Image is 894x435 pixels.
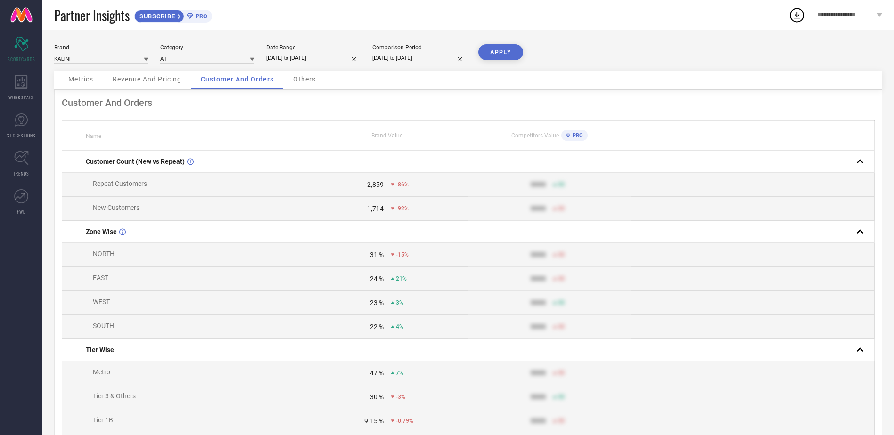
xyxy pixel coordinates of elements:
[266,53,361,63] input: Select date range
[372,44,467,51] div: Comparison Period
[371,132,402,139] span: Brand Value
[54,44,148,51] div: Brand
[93,392,136,400] span: Tier 3 & Others
[370,299,384,306] div: 23 %
[531,251,546,258] div: 9999
[364,417,384,425] div: 9.15 %
[370,323,384,330] div: 22 %
[531,417,546,425] div: 9999
[93,368,110,376] span: Metro
[54,6,130,25] span: Partner Insights
[13,170,29,177] span: TRENDS
[93,204,139,211] span: New Customers
[93,322,114,330] span: SOUTH
[293,75,316,83] span: Others
[62,97,875,108] div: Customer And Orders
[558,394,565,400] span: 50
[788,7,805,24] div: Open download list
[8,94,34,101] span: WORKSPACE
[558,205,565,212] span: 50
[531,275,546,282] div: 9999
[367,205,384,212] div: 1,714
[93,298,110,306] span: WEST
[558,275,565,282] span: 50
[370,369,384,377] div: 47 %
[531,181,546,188] div: 9999
[396,181,409,188] span: -86%
[396,275,407,282] span: 21%
[93,180,147,187] span: Repeat Customers
[558,251,565,258] span: 50
[17,208,26,215] span: FWD
[558,299,565,306] span: 50
[68,75,93,83] span: Metrics
[396,370,403,376] span: 7%
[531,369,546,377] div: 9999
[193,13,207,20] span: PRO
[396,323,403,330] span: 4%
[93,274,108,282] span: EAST
[531,299,546,306] div: 9999
[160,44,254,51] div: Category
[531,205,546,212] div: 9999
[370,393,384,401] div: 30 %
[478,44,523,60] button: APPLY
[135,13,178,20] span: SUBSCRIBE
[93,250,115,258] span: NORTH
[558,323,565,330] span: 50
[86,133,101,139] span: Name
[367,181,384,188] div: 2,859
[396,418,413,424] span: -0.79%
[8,56,35,63] span: SCORECARDS
[531,393,546,401] div: 9999
[396,251,409,258] span: -15%
[86,346,114,354] span: Tier Wise
[372,53,467,63] input: Select comparison period
[396,299,403,306] span: 3%
[370,251,384,258] div: 31 %
[134,8,212,23] a: SUBSCRIBEPRO
[558,418,565,424] span: 50
[370,275,384,282] div: 24 %
[266,44,361,51] div: Date Range
[531,323,546,330] div: 9999
[396,205,409,212] span: -92%
[570,132,583,138] span: PRO
[201,75,274,83] span: Customer And Orders
[93,416,113,424] span: Tier 1B
[511,132,559,139] span: Competitors Value
[86,228,117,235] span: Zone Wise
[558,370,565,376] span: 50
[86,158,185,165] span: Customer Count (New vs Repeat)
[113,75,181,83] span: Revenue And Pricing
[558,181,565,188] span: 50
[396,394,405,400] span: -3%
[7,132,36,139] span: SUGGESTIONS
